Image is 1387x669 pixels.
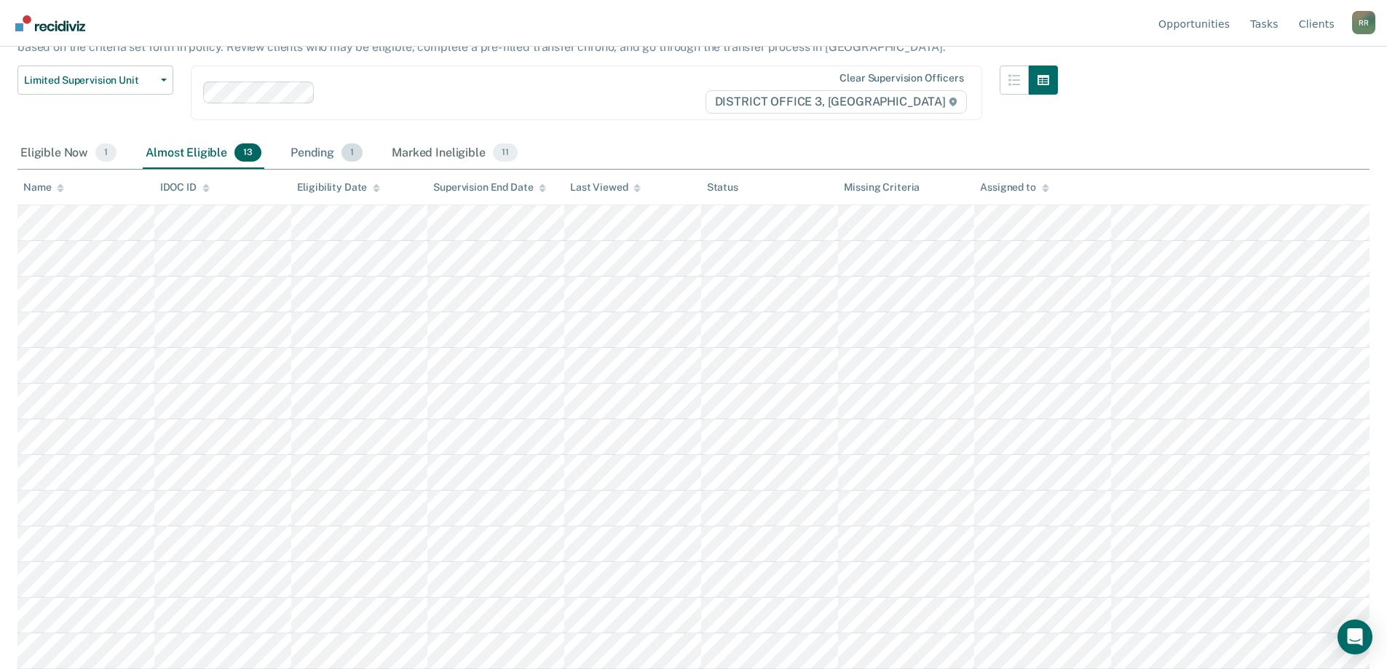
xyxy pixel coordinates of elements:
div: Supervision End Date [433,181,546,194]
div: Missing Criteria [844,181,920,194]
span: DISTRICT OFFICE 3, [GEOGRAPHIC_DATA] [706,90,967,114]
button: Profile dropdown button [1352,11,1375,34]
span: 11 [493,143,518,162]
div: Last Viewed [570,181,641,194]
p: The Limited Supervision Unit, which offers web-based reporting to low-risk clients, is the lowest... [17,26,1053,54]
span: Limited Supervision Unit [24,74,155,87]
div: Pending1 [288,138,365,170]
div: Eligible Now1 [17,138,119,170]
div: Assigned to [980,181,1048,194]
div: IDOC ID [160,181,210,194]
div: Name [23,181,64,194]
div: R R [1352,11,1375,34]
div: Almost Eligible13 [143,138,264,170]
div: Clear supervision officers [839,72,963,84]
div: Eligibility Date [297,181,381,194]
div: Marked Ineligible11 [389,138,520,170]
span: 1 [341,143,363,162]
button: Limited Supervision Unit [17,66,173,95]
div: Open Intercom Messenger [1337,619,1372,654]
div: Status [707,181,738,194]
img: Recidiviz [15,15,85,31]
span: 1 [95,143,116,162]
span: 13 [234,143,261,162]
